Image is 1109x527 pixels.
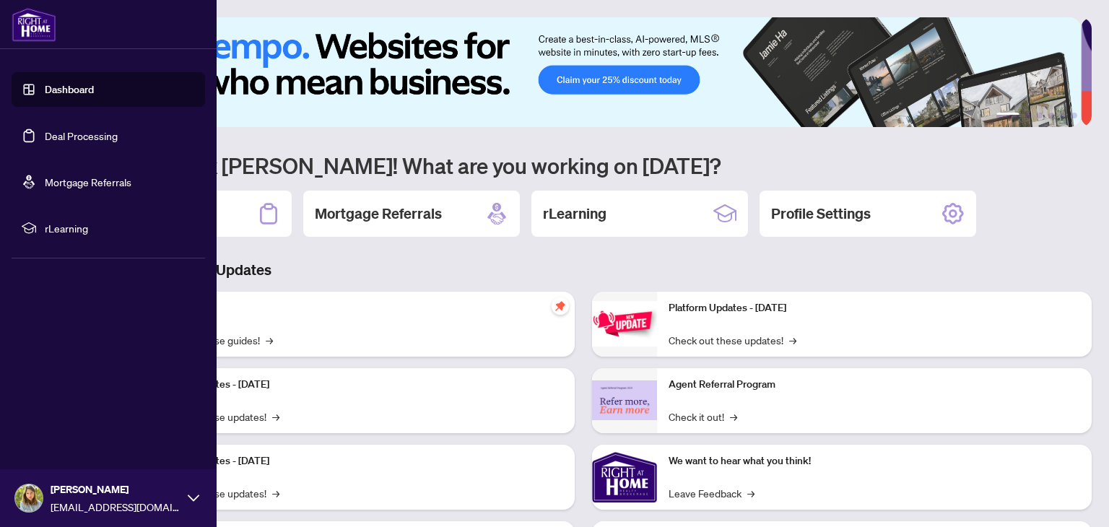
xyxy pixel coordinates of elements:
span: → [789,332,796,348]
span: → [730,409,737,424]
a: Check out these updates!→ [669,332,796,348]
button: 1 [996,113,1019,118]
span: [EMAIL_ADDRESS][DOMAIN_NAME] [51,499,181,515]
h1: Welcome back [PERSON_NAME]! What are you working on [DATE]? [75,152,1092,179]
span: → [747,485,754,501]
a: Mortgage Referrals [45,175,131,188]
h2: Profile Settings [771,204,871,224]
h2: Mortgage Referrals [315,204,442,224]
button: 2 [1025,113,1031,118]
h3: Brokerage & Industry Updates [75,260,1092,280]
img: Agent Referral Program [592,380,657,420]
p: Platform Updates - [DATE] [669,300,1080,316]
a: Check it out!→ [669,409,737,424]
h2: rLearning [543,204,606,224]
img: Slide 0 [75,17,1081,127]
span: rLearning [45,220,195,236]
a: Deal Processing [45,129,118,142]
img: We want to hear what you think! [592,445,657,510]
span: [PERSON_NAME] [51,482,181,497]
span: → [272,485,279,501]
p: Platform Updates - [DATE] [152,377,563,393]
span: pushpin [552,297,569,315]
span: → [266,332,273,348]
button: 3 [1037,113,1043,118]
a: Dashboard [45,83,94,96]
button: 5 [1060,113,1066,118]
p: We want to hear what you think! [669,453,1080,469]
p: Self-Help [152,300,563,316]
button: 6 [1071,113,1077,118]
img: Platform Updates - June 23, 2025 [592,301,657,347]
button: 4 [1048,113,1054,118]
p: Platform Updates - [DATE] [152,453,563,469]
span: → [272,409,279,424]
p: Agent Referral Program [669,377,1080,393]
img: logo [12,7,56,42]
a: Leave Feedback→ [669,485,754,501]
img: Profile Icon [15,484,43,512]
